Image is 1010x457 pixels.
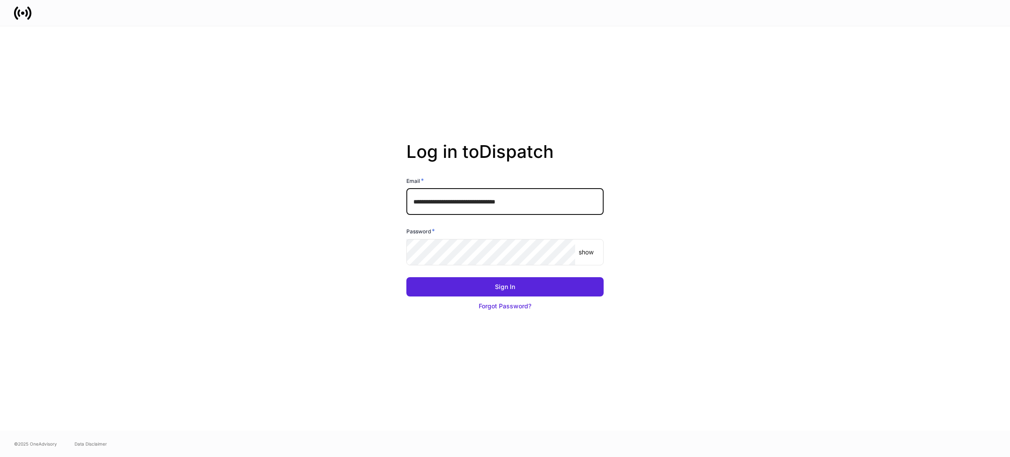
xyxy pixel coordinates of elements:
[495,282,515,291] div: Sign In
[406,227,435,236] h6: Password
[406,277,604,296] button: Sign In
[479,302,531,311] div: Forgot Password?
[406,176,424,185] h6: Email
[75,440,107,447] a: Data Disclaimer
[406,141,604,176] h2: Log in to Dispatch
[406,296,604,316] button: Forgot Password?
[579,248,594,257] p: show
[14,440,57,447] span: © 2025 OneAdvisory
